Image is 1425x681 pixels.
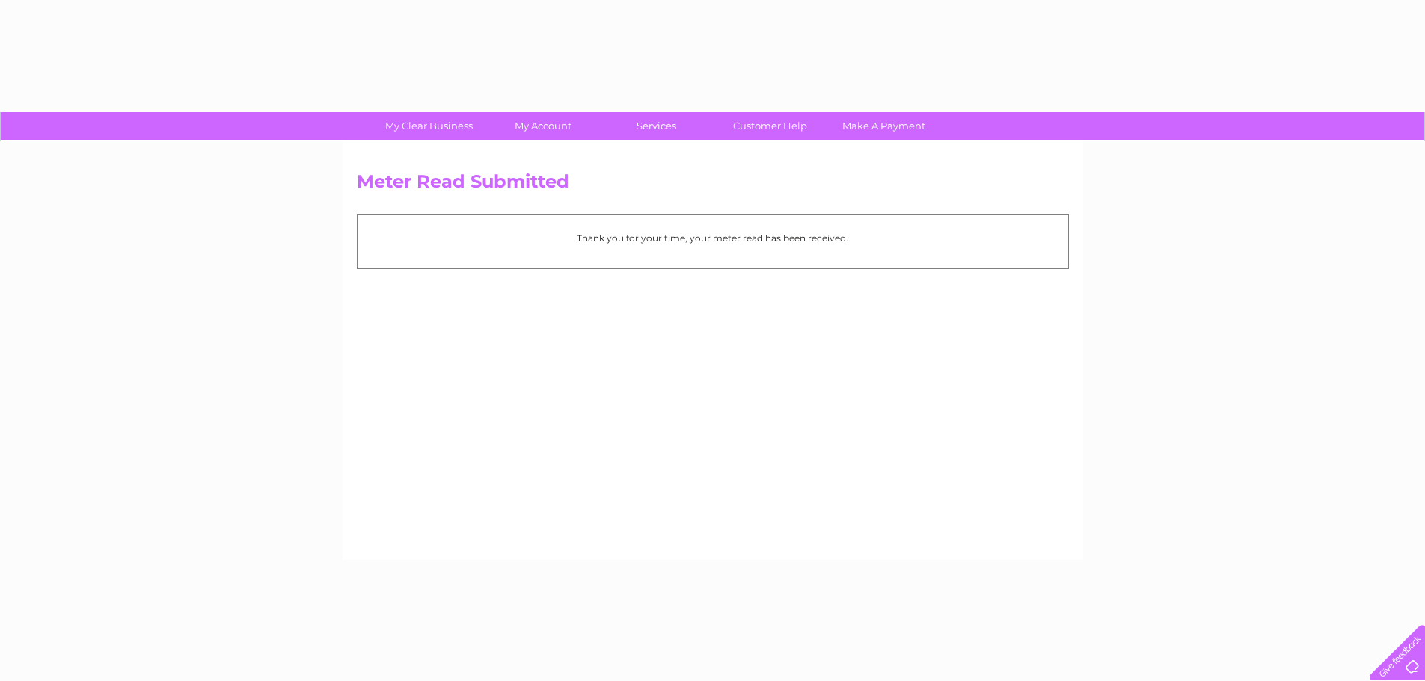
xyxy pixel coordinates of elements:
[365,231,1061,245] p: Thank you for your time, your meter read has been received.
[357,171,1069,200] h2: Meter Read Submitted
[481,112,604,140] a: My Account
[822,112,946,140] a: Make A Payment
[595,112,718,140] a: Services
[367,112,491,140] a: My Clear Business
[708,112,832,140] a: Customer Help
